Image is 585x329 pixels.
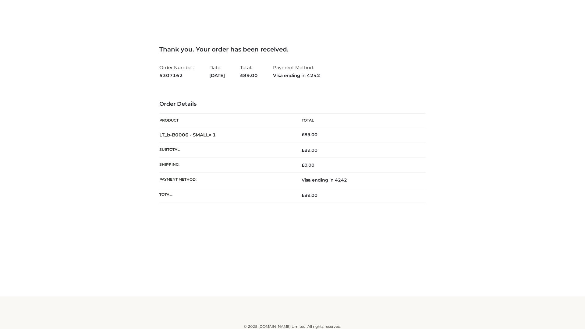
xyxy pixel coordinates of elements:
strong: Visa ending in 4242 [273,72,320,80]
h3: Thank you. Your order has been received. [159,46,426,53]
th: Shipping: [159,158,292,173]
li: Payment Method: [273,62,320,81]
strong: 5307162 [159,72,194,80]
bdi: 89.00 [302,132,317,137]
span: £ [302,147,304,153]
span: 89.00 [302,147,317,153]
span: 89.00 [302,193,317,198]
li: Total: [240,62,258,81]
span: £ [240,73,243,78]
th: Total [292,114,426,127]
th: Total: [159,188,292,203]
h3: Order Details [159,101,426,108]
strong: × 1 [209,132,216,138]
span: 89.00 [240,73,258,78]
th: Product [159,114,292,127]
span: £ [302,193,304,198]
strong: LT_b-B0006 - SMALL [159,132,216,138]
li: Order Number: [159,62,194,81]
bdi: 0.00 [302,162,314,168]
td: Visa ending in 4242 [292,173,426,188]
th: Subtotal: [159,143,292,157]
th: Payment method: [159,173,292,188]
li: Date: [209,62,225,81]
span: £ [302,162,304,168]
span: £ [302,132,304,137]
strong: [DATE] [209,72,225,80]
